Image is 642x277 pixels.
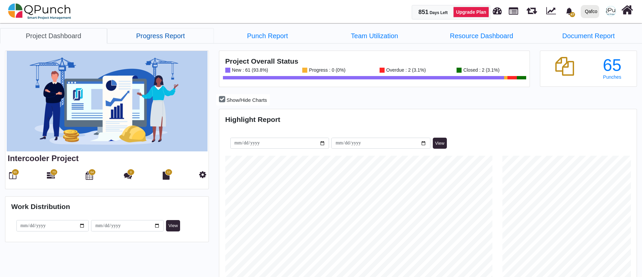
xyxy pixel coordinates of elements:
[124,171,132,180] i: Punch Discussion
[578,0,602,22] a: Qafco
[593,57,631,74] div: 65
[453,7,489,17] a: Upgrade Plan
[47,174,55,180] a: 73
[216,94,269,106] button: Show/Hide Charts
[8,154,79,163] a: Intercooler Project
[166,220,180,231] button: View
[8,1,71,21] img: qpunch-sp.fa6292f.png
[527,3,537,14] span: Iteration
[90,170,94,175] span: 64
[227,97,267,103] span: Show/Hide Charts
[86,171,93,180] i: Calendar
[199,170,206,179] i: Project Settings
[11,202,203,211] h4: Work Distribution
[9,171,16,180] i: Board
[385,68,426,73] div: Overdue : 2 (3.1%)
[130,170,132,175] span: 0
[47,171,55,180] i: Gantt
[509,4,518,15] span: Projects
[562,0,578,21] a: bell fill47
[167,170,170,175] span: 12
[570,12,575,17] span: 47
[593,57,631,80] a: 65 Punches
[493,4,502,14] span: Dashboard
[107,28,214,44] a: Progress Report
[606,6,616,16] span: QPunch Support
[543,0,562,22] div: Dynamic Report
[621,4,633,16] i: Home
[606,6,616,16] img: avatar
[418,9,428,15] span: 851
[566,8,573,15] svg: bell fill
[535,28,642,44] a: Document Report
[307,68,345,73] div: Progress : 0 (0%)
[429,10,448,15] span: Days Left
[428,28,535,44] a: Resource Dashboard
[230,68,268,73] div: New : 61 (93.8%)
[585,6,597,17] div: Qafco
[214,28,321,44] a: Punch Report
[52,170,56,175] span: 73
[321,28,428,43] li: Intercooler Project
[321,28,428,44] a: Team Utilization
[163,171,170,180] i: Document Library
[13,170,17,175] span: 65
[563,5,575,17] div: Notification
[462,68,499,73] div: Closed : 2 (3.1%)
[225,115,631,124] h4: Highlight Report
[433,138,447,149] button: View
[603,74,621,80] span: Punches
[225,57,524,65] h4: Project Overall Status
[602,0,620,22] a: avatar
